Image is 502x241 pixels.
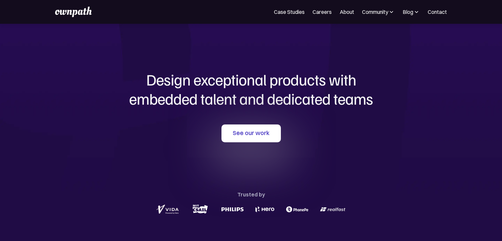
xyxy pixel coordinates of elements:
[403,8,413,16] div: Blog
[221,124,281,142] a: See our work
[93,70,410,108] h1: Design exceptional products with embedded talent and dedicated teams
[403,8,420,16] div: Blog
[362,8,388,16] div: Community
[237,190,265,199] div: Trusted by
[362,8,395,16] div: Community
[340,8,354,16] a: About
[313,8,332,16] a: Careers
[274,8,305,16] a: Case Studies
[428,8,447,16] a: Contact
